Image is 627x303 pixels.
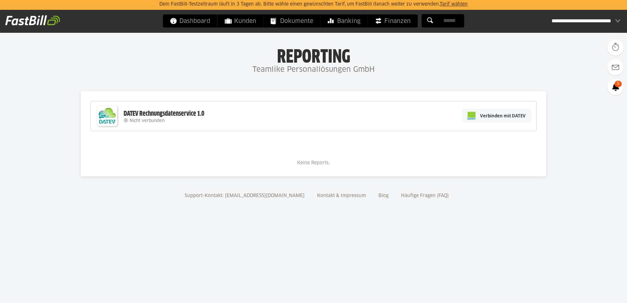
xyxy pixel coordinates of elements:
a: Dokumente [264,14,320,28]
span: Finanzen [375,14,411,28]
a: Verbinden mit DATEV [462,109,531,123]
a: Tarif wählen [440,2,468,7]
a: Finanzen [368,14,418,28]
img: pi-datev-logo-farbig-24.svg [468,112,475,120]
a: Support-Kontakt: [EMAIL_ADDRESS][DOMAIN_NAME] [182,193,307,198]
span: Banking [328,14,360,28]
span: Nicht verbunden [130,119,165,123]
div: DATEV Rechnungsdatenservice 1.0 [124,110,204,118]
img: fastbill_logo_white.png [5,15,60,26]
iframe: Öffnet ein Widget, in dem Sie weitere Informationen finden [576,283,620,300]
a: 5 [607,79,624,95]
img: DATEV-Datenservice Logo [94,103,120,129]
h1: Reporting [66,46,561,63]
span: Dokumente [271,14,313,28]
a: Kunden [218,14,263,28]
span: 5 [615,81,622,87]
a: Kontakt & Impressum [315,193,368,198]
a: Häufige Fragen (FAQ) [399,193,451,198]
span: Dashboard [170,14,210,28]
a: Banking [321,14,368,28]
a: Dashboard [163,14,217,28]
span: Verbinden mit DATEV [480,112,526,119]
span: Keine Reports. [297,161,330,165]
a: Blog [376,193,391,198]
span: Kunden [225,14,256,28]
